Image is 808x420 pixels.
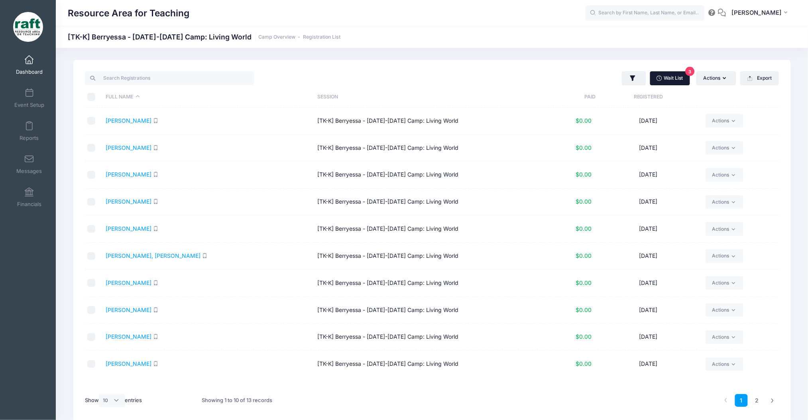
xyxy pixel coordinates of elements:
a: [PERSON_NAME] [106,117,151,124]
a: Financials [10,183,48,211]
a: Dashboard [10,51,48,79]
td: [DATE] [596,188,701,216]
td: [DATE] [596,324,701,351]
i: SMS enabled [153,307,158,312]
a: [PERSON_NAME] [106,333,151,340]
td: [DATE] [596,135,701,162]
select: Showentries [99,394,125,407]
td: [TK-K] Berryessa - [DATE]-[DATE] Camp: Living World [314,161,525,188]
a: Actions [706,141,743,155]
td: [DATE] [596,243,701,270]
span: Financials [17,201,41,208]
a: 1 [735,394,748,407]
td: [DATE] [596,351,701,377]
i: SMS enabled [153,334,158,339]
td: [TK-K] Berryessa - [DATE]-[DATE] Camp: Living World [314,297,525,324]
button: [PERSON_NAME] [726,4,796,22]
a: [PERSON_NAME] [106,225,151,232]
span: Reports [20,135,39,141]
span: [PERSON_NAME] [731,8,782,17]
a: Actions [706,195,743,209]
label: Show entries [85,394,142,407]
a: Actions [706,276,743,290]
td: [DATE] [596,270,701,297]
span: $0.00 [576,198,592,205]
span: $0.00 [576,144,592,151]
a: [PERSON_NAME] [106,306,151,313]
input: Search by First Name, Last Name, or Email... [585,5,705,21]
a: Registration List [303,34,340,40]
span: $0.00 [576,306,592,313]
i: SMS enabled [153,226,158,231]
i: SMS enabled [153,172,158,177]
a: Actions [706,330,743,344]
img: Resource Area for Teaching [13,12,43,42]
a: Camp Overview [258,34,295,40]
i: SMS enabled [153,118,158,123]
span: Event Setup [14,102,44,108]
span: $0.00 [576,360,592,367]
a: [PERSON_NAME] [106,171,151,178]
div: Showing 1 to 10 of 13 records [202,391,272,410]
a: Actions [706,168,743,182]
span: $0.00 [576,279,592,286]
td: [TK-K] Berryessa - [DATE]-[DATE] Camp: Living World [314,324,525,351]
a: Actions [706,249,743,263]
td: [TK-K] Berryessa - [DATE]-[DATE] Camp: Living World [314,270,525,297]
span: $0.00 [576,117,592,124]
td: [TK-K] Berryessa - [DATE]-[DATE] Camp: Living World [314,188,525,216]
td: [TK-K] Berryessa - [DATE]-[DATE] Camp: Living World [314,135,525,162]
a: Actions [706,303,743,317]
a: [PERSON_NAME] [106,360,151,367]
h1: [TK-K] Berryessa - [DATE]-[DATE] Camp: Living World [68,33,340,41]
th: Full Name: activate to sort column descending [102,86,314,108]
a: Messages [10,150,48,178]
a: [PERSON_NAME] [106,144,151,151]
td: [DATE] [596,216,701,243]
th: Registered: activate to sort column ascending [596,86,701,108]
input: Search Registrations [85,71,254,85]
span: 3 [685,67,694,76]
span: $0.00 [576,252,592,259]
a: Wait List3 [650,71,690,85]
i: SMS enabled [153,361,158,366]
i: SMS enabled [153,280,158,285]
a: [PERSON_NAME], [PERSON_NAME] [106,252,201,259]
td: [DATE] [596,161,701,188]
a: Actions [706,222,743,236]
a: [PERSON_NAME] [106,198,151,205]
th: Paid: activate to sort column ascending [525,86,596,108]
td: [TK-K] Berryessa - [DATE]-[DATE] Camp: Living World [314,243,525,270]
a: [PERSON_NAME] [106,279,151,286]
td: [TK-K] Berryessa - [DATE]-[DATE] Camp: Living World [314,216,525,243]
a: Event Setup [10,84,48,112]
i: SMS enabled [153,145,158,150]
td: [DATE] [596,297,701,324]
span: $0.00 [576,333,592,340]
button: Actions [696,71,736,85]
span: $0.00 [576,171,592,178]
span: $0.00 [576,225,592,232]
td: [TK-K] Berryessa - [DATE]-[DATE] Camp: Living World [314,351,525,377]
i: SMS enabled [202,253,207,258]
a: Actions [706,114,743,128]
th: Session: activate to sort column ascending [314,86,525,108]
span: Dashboard [16,69,43,75]
td: [DATE] [596,108,701,135]
h1: Resource Area for Teaching [68,4,189,22]
i: SMS enabled [153,199,158,204]
a: 2 [751,394,764,407]
button: Export [740,71,779,85]
span: Messages [16,168,42,175]
td: [TK-K] Berryessa - [DATE]-[DATE] Camp: Living World [314,108,525,135]
a: Reports [10,117,48,145]
a: Actions [706,357,743,371]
